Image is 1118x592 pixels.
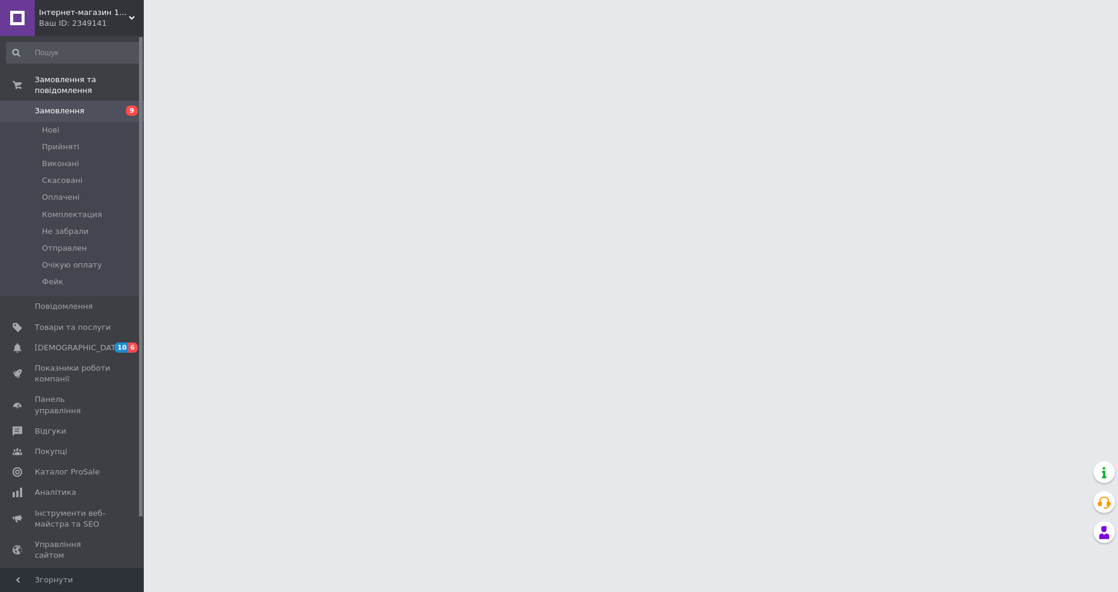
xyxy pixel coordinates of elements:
[42,277,64,287] span: Фейк
[35,394,111,416] span: Панель управління
[35,446,67,457] span: Покупці
[114,342,128,353] span: 10
[42,175,83,186] span: Скасовані
[42,226,89,237] span: Не забрали
[35,363,111,384] span: Показники роботи компанії
[42,125,59,136] span: Нові
[39,7,129,18] span: Інтернет-магазин 1Дюйм
[35,342,123,353] span: [DEMOGRAPHIC_DATA]
[126,106,138,116] span: 9
[42,243,87,254] span: Отправлен
[35,322,111,333] span: Товари та послуги
[128,342,138,353] span: 6
[35,467,99,477] span: Каталог ProSale
[35,74,144,96] span: Замовлення та повідомлення
[42,192,80,203] span: Оплачені
[6,42,141,64] input: Пошук
[35,106,84,116] span: Замовлення
[42,260,102,271] span: Очікую оплату
[35,426,66,437] span: Відгуки
[35,487,76,498] span: Аналітика
[42,158,79,169] span: Виконані
[35,508,111,530] span: Інструменти веб-майстра та SEO
[35,539,111,561] span: Управління сайтом
[42,142,79,152] span: Прийняті
[35,301,93,312] span: Повідомлення
[39,18,144,29] div: Ваш ID: 2349141
[42,209,102,220] span: Комплектация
